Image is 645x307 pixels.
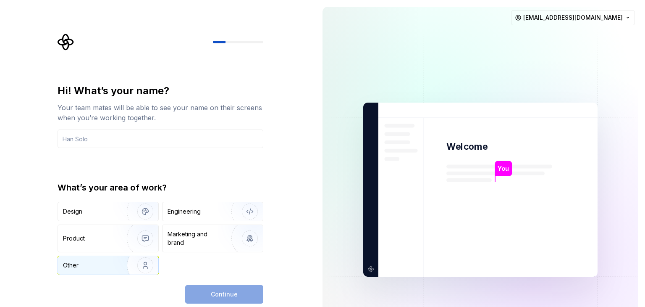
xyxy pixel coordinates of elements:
[58,130,263,148] input: Han Solo
[446,140,488,153] p: Welcome
[63,261,79,270] div: Other
[168,230,224,247] div: Marketing and brand
[498,164,509,173] p: You
[58,84,263,98] div: Hi! What’s your name?
[58,103,263,123] div: Your team mates will be able to see your name on their screens when you’re working together.
[63,207,82,216] div: Design
[58,182,263,193] div: What’s your area of work?
[58,34,74,50] svg: Supernova Logo
[523,13,623,22] span: [EMAIL_ADDRESS][DOMAIN_NAME]
[511,10,635,25] button: [EMAIL_ADDRESS][DOMAIN_NAME]
[63,234,85,243] div: Product
[168,207,201,216] div: Engineering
